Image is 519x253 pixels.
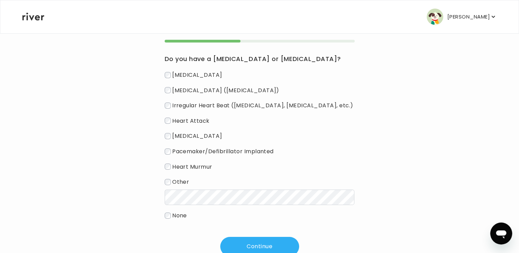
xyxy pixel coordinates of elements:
[172,147,274,155] span: Pacemaker/Defibrillator Implanted
[427,9,497,25] button: user avatar[PERSON_NAME]
[165,103,171,109] input: Irregular Heart Beat ([MEDICAL_DATA], [MEDICAL_DATA], etc.)
[427,9,443,25] img: user avatar
[172,212,187,219] span: None
[172,117,210,124] span: Heart Attack
[172,71,222,79] span: [MEDICAL_DATA]
[165,190,355,205] input: OTHER
[490,222,512,244] iframe: Button to launch messaging window
[165,118,171,124] input: Heart Attack
[172,101,353,109] span: Irregular Heart Beat ([MEDICAL_DATA], [MEDICAL_DATA], etc.)
[165,72,171,78] input: [MEDICAL_DATA]
[447,12,490,22] p: [PERSON_NAME]
[172,86,279,94] span: [MEDICAL_DATA] ([MEDICAL_DATA])
[165,87,171,93] input: [MEDICAL_DATA] ([MEDICAL_DATA])
[172,162,212,170] span: Heart Murmur
[165,213,171,219] input: None
[165,53,355,64] h3: Do you have a [MEDICAL_DATA] or [MEDICAL_DATA]?
[165,133,171,139] input: [MEDICAL_DATA]
[165,179,171,185] input: Other
[172,132,222,140] span: [MEDICAL_DATA]
[172,178,189,186] span: Other
[165,164,171,170] input: Heart Murmur
[165,148,171,155] input: Pacemaker/Defibrillator Implanted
